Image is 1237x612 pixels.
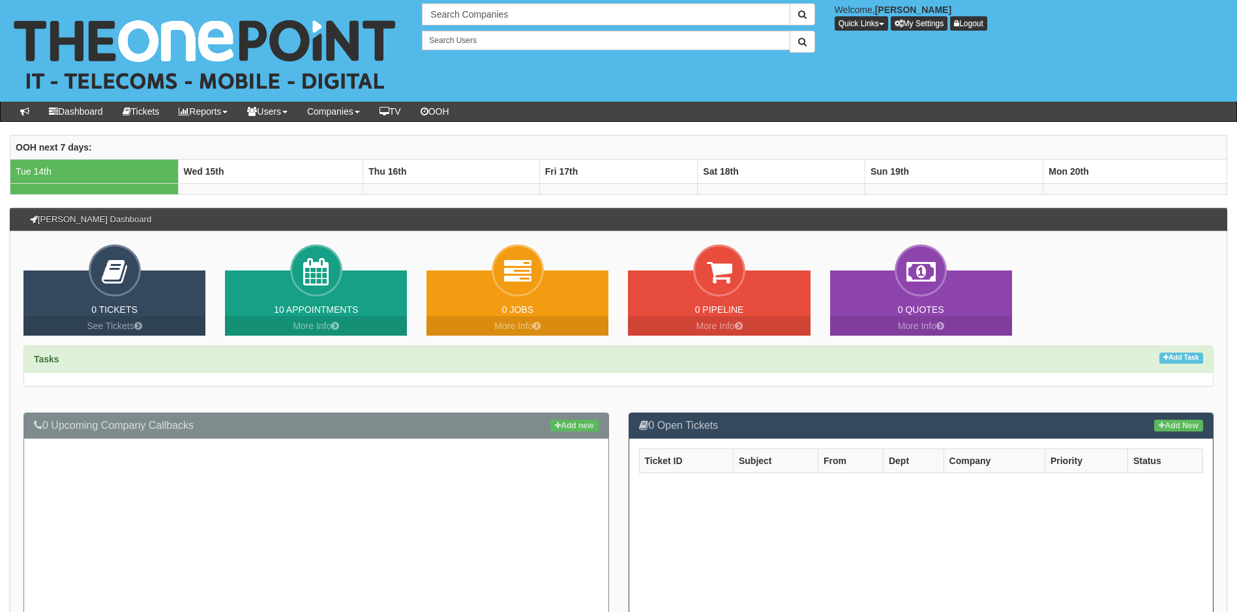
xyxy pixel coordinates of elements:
[91,304,138,315] a: 0 Tickets
[363,159,540,183] th: Thu 16th
[883,448,944,473] th: Dept
[10,159,179,183] td: Tue 14th
[23,209,158,231] h3: [PERSON_NAME] Dashboard
[835,16,888,31] button: Quick Links
[898,304,944,315] a: 0 Quotes
[639,448,733,473] th: Ticket ID
[113,102,170,121] a: Tickets
[825,3,1237,31] div: Welcome,
[628,316,810,336] a: More Info
[34,354,59,364] strong: Tasks
[875,5,951,15] b: [PERSON_NAME]
[865,159,1043,183] th: Sun 19th
[274,304,358,315] a: 10 Appointments
[237,102,297,121] a: Users
[34,420,599,431] h3: 0 Upcoming Company Callbacks
[695,304,744,315] a: 0 Pipeline
[1045,448,1127,473] th: Priority
[1043,159,1227,183] th: Mon 20th
[944,448,1045,473] th: Company
[426,316,608,336] a: More Info
[10,135,1227,159] th: OOH next 7 days:
[370,102,411,121] a: TV
[818,448,883,473] th: From
[297,102,370,121] a: Companies
[1127,448,1202,473] th: Status
[225,316,407,336] a: More Info
[550,420,598,431] a: Add new
[733,448,818,473] th: Subject
[1154,420,1203,431] a: Add New
[639,420,1204,431] h3: 0 Open Tickets
[422,3,790,25] input: Search Companies
[1159,353,1203,364] a: Add Task
[891,16,948,31] a: My Settings
[169,102,237,121] a: Reports
[950,16,987,31] a: Logout
[411,102,459,121] a: OOH
[698,159,865,183] th: Sat 18th
[39,102,113,121] a: Dashboard
[830,316,1012,336] a: More Info
[422,31,790,50] input: Search Users
[502,304,533,315] a: 0 Jobs
[23,316,205,336] a: See Tickets
[539,159,698,183] th: Fri 17th
[178,159,363,183] th: Wed 15th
